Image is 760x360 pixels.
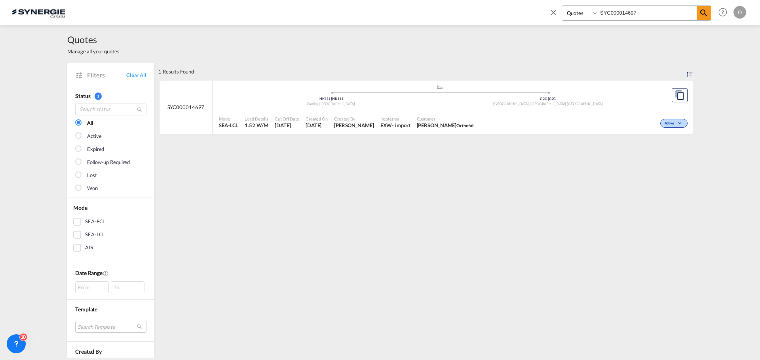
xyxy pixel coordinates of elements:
[73,244,148,252] md-checkbox: AIR
[75,281,146,293] span: From To
[548,96,549,101] span: |
[306,116,328,122] span: Created On
[392,122,410,129] div: - import
[75,306,97,313] span: Template
[75,104,146,115] input: Search status
[716,6,730,19] span: Help
[307,102,319,106] span: Fanling
[12,4,65,21] img: 1f56c880d42311ef80fc7dca854c8e59.png
[675,90,684,100] md-icon: assets/icons/custom/copyQuote.svg
[219,122,238,129] span: SEA-LCL
[456,123,474,128] span: Orthofab
[733,6,746,19] div: O
[137,107,142,113] md-icon: icon-magnify
[67,48,120,55] span: Manage all your quotes
[87,132,101,140] div: Active
[85,244,93,252] div: AIR
[275,116,299,122] span: Cut Off Date
[111,281,144,293] div: To
[87,145,104,153] div: Expired
[549,8,558,17] md-icon: icon-close
[699,8,709,18] md-icon: icon-magnify
[87,158,130,166] div: Follow-up Required
[567,102,602,106] span: [GEOGRAPHIC_DATA]
[75,92,90,99] span: Status
[87,119,93,127] div: All
[660,119,688,128] div: Change Status Here
[85,218,105,226] div: SEA-FCL
[331,96,332,101] span: |
[334,116,374,122] span: Created By
[275,122,299,129] span: 11 Sep 2025
[158,63,194,80] div: 1 Results Found
[598,6,697,20] input: Enter Quotation Number
[417,116,475,122] span: Customer
[245,116,268,122] span: Load Details
[87,172,97,179] div: Lost
[160,81,693,134] div: SYC000014697 assets/icons/custom/ship-fill.svgassets/icons/custom/roll-o-plane.svgOrigin Hong Kon...
[697,6,711,20] span: icon-magnify
[167,104,205,111] span: SYC000014697
[493,102,567,106] span: [GEOGRAPHIC_DATA], [GEOGRAPHIC_DATA]
[435,85,445,89] md-icon: assets/icons/custom/ship-fill.svg
[380,122,392,129] div: EXW
[566,102,567,106] span: ,
[319,102,355,106] span: [GEOGRAPHIC_DATA]
[75,270,103,276] span: Date Range
[75,92,146,100] div: Status 1
[319,102,319,106] span: ,
[549,6,562,25] span: icon-close
[716,6,733,20] div: Help
[334,122,374,129] span: Karen Mercier
[540,96,549,101] span: G2C
[87,71,126,79] span: Filters
[380,116,410,122] span: Incoterms
[103,270,109,277] md-icon: Created On
[380,122,410,129] div: EXW import
[67,33,120,46] span: Quotes
[126,72,146,79] a: Clear All
[549,96,556,101] span: G2C
[319,96,332,101] span: HK111
[245,122,268,128] span: 1.52 W/M
[219,116,238,122] span: Mode
[73,218,148,226] md-checkbox: SEA-FCL
[85,231,105,239] div: SEA-LCL
[417,122,475,129] span: Maurice Lecuyer Orthofab
[332,96,343,101] span: HK111
[95,92,102,100] span: 1
[87,185,98,192] div: Won
[306,122,328,129] span: 11 Sep 2025
[75,281,109,293] div: From
[665,121,676,126] span: Active
[75,348,102,355] span: Created By
[73,231,148,239] md-checkbox: SEA-LCL
[676,121,686,126] md-icon: icon-chevron-down
[672,88,688,102] button: Copy Quote
[73,204,87,211] span: Mode
[687,63,693,80] div: Sort by: Created On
